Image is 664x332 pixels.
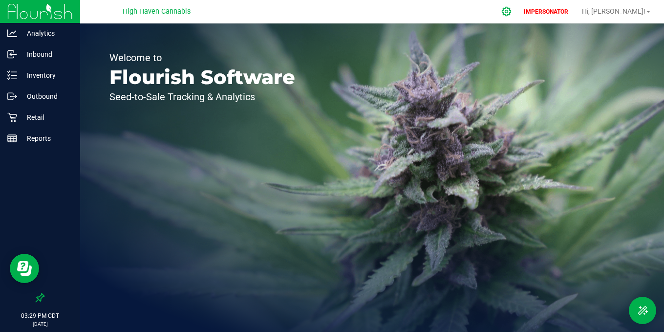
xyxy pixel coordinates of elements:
label: Pin the sidebar to full width on large screens [35,293,45,303]
inline-svg: Analytics [7,28,17,38]
inline-svg: Outbound [7,91,17,101]
p: Welcome to [109,53,295,63]
p: Reports [17,133,76,144]
p: Flourish Software [109,67,295,87]
inline-svg: Reports [7,133,17,143]
div: Manage settings [500,6,514,17]
inline-svg: Inbound [7,49,17,59]
p: Analytics [17,27,76,39]
button: Toggle Menu [629,297,656,324]
p: IMPERSONATOR [520,7,572,16]
span: Hi, [PERSON_NAME]! [582,7,645,15]
p: Outbound [17,90,76,102]
span: High Haven Cannabis [123,7,191,16]
p: 03:29 PM CDT [4,311,76,320]
inline-svg: Inventory [7,70,17,80]
p: [DATE] [4,320,76,328]
p: Inventory [17,69,76,81]
p: Retail [17,111,76,123]
p: Seed-to-Sale Tracking & Analytics [109,92,295,102]
iframe: Resource center [10,254,39,283]
inline-svg: Retail [7,112,17,122]
p: Inbound [17,48,76,60]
